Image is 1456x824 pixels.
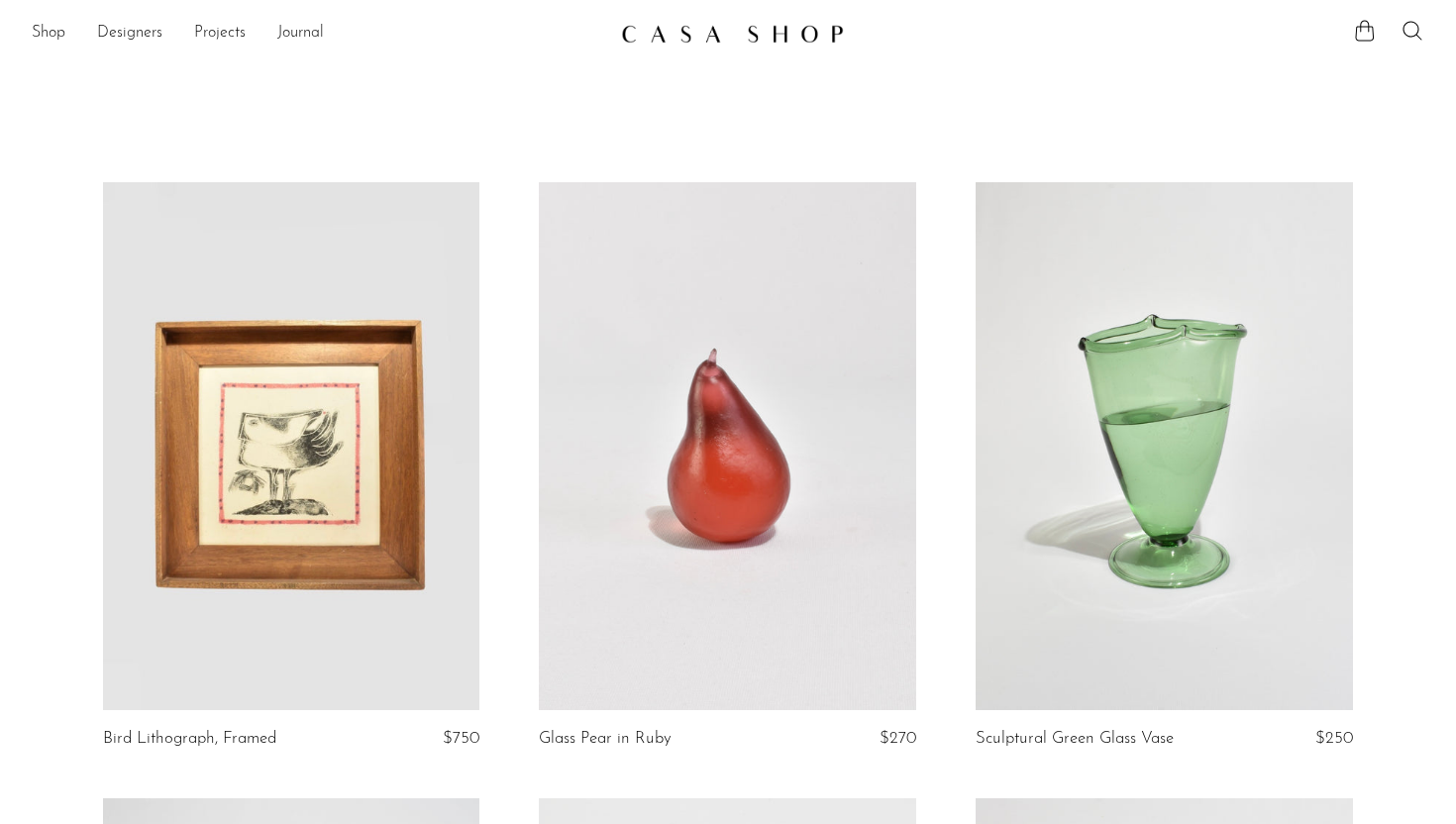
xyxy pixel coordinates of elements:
[32,17,605,51] nav: Desktop navigation
[103,730,276,748] a: Bird Lithograph, Framed
[32,17,605,51] ul: NEW HEADER MENU
[194,21,246,47] a: Projects
[443,730,479,747] span: $750
[539,730,672,748] a: Glass Pear in Ruby
[32,21,65,47] a: Shop
[1315,730,1353,747] span: $250
[277,21,324,47] a: Journal
[880,730,916,747] span: $270
[976,730,1174,748] a: Sculptural Green Glass Vase
[97,21,162,47] a: Designers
